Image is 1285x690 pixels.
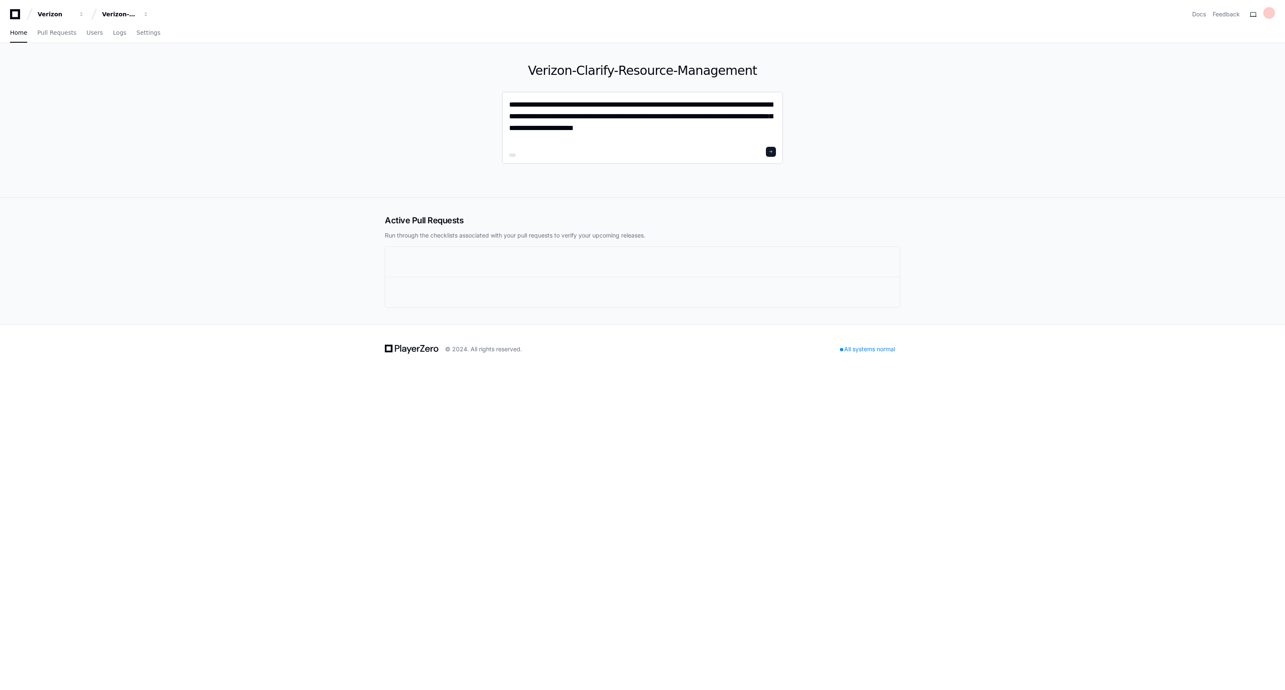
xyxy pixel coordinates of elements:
[385,231,900,240] p: Run through the checklists associated with your pull requests to verify your upcoming releases.
[102,10,138,18] div: Verizon-Clarify-Resource-Management
[136,30,160,35] span: Settings
[87,23,103,43] a: Users
[10,30,27,35] span: Home
[37,30,76,35] span: Pull Requests
[87,30,103,35] span: Users
[113,23,126,43] a: Logs
[34,7,88,22] button: Verizon
[38,10,74,18] div: Verizon
[37,23,76,43] a: Pull Requests
[385,215,900,226] h2: Active Pull Requests
[502,63,783,78] h1: Verizon-Clarify-Resource-Management
[1213,10,1240,18] button: Feedback
[99,7,152,22] button: Verizon-Clarify-Resource-Management
[835,343,900,355] div: All systems normal
[10,23,27,43] a: Home
[113,30,126,35] span: Logs
[445,345,522,353] div: © 2024. All rights reserved.
[136,23,160,43] a: Settings
[1192,10,1206,18] a: Docs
